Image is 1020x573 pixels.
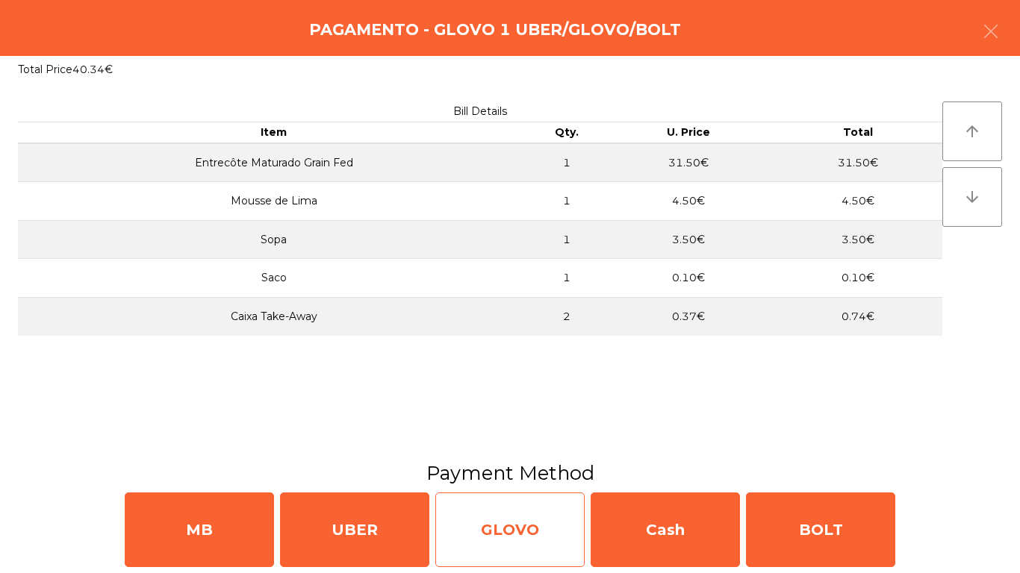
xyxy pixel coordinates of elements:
th: Qty. [530,122,604,143]
td: 0.10€ [604,259,774,298]
td: 4.50€ [773,182,942,221]
td: 2 [530,298,604,336]
h3: Payment Method [11,460,1009,486]
td: 3.50€ [604,220,774,259]
td: 4.50€ [604,182,774,221]
th: U. Price [604,122,774,143]
span: Total Price [18,63,72,76]
td: 1 [530,143,604,182]
td: 1 [530,220,604,259]
td: Caixa Take-Away [18,298,530,336]
th: Item [18,122,530,143]
td: 3.50€ [773,220,942,259]
td: 0.10€ [773,259,942,298]
td: 31.50€ [604,143,774,182]
h4: Pagamento - Glovo 1 Uber/Glovo/Bolt [309,19,681,41]
td: 1 [530,182,604,221]
td: 0.37€ [604,298,774,336]
button: arrow_downward [942,167,1002,227]
span: 40.34€ [72,63,113,76]
td: 0.74€ [773,298,942,336]
td: Sopa [18,220,530,259]
div: MB [125,492,274,567]
th: Total [773,122,942,143]
div: Cash [591,492,740,567]
td: Saco [18,259,530,298]
button: arrow_upward [942,101,1002,161]
td: 1 [530,259,604,298]
span: Bill Details [453,104,507,118]
td: Entrecôte Maturado Grain Fed [18,143,530,182]
div: UBER [280,492,429,567]
td: Mousse de Lima [18,182,530,221]
i: arrow_downward [963,188,981,206]
div: GLOVO [435,492,585,567]
td: 31.50€ [773,143,942,182]
div: BOLT [746,492,895,567]
i: arrow_upward [963,122,981,140]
